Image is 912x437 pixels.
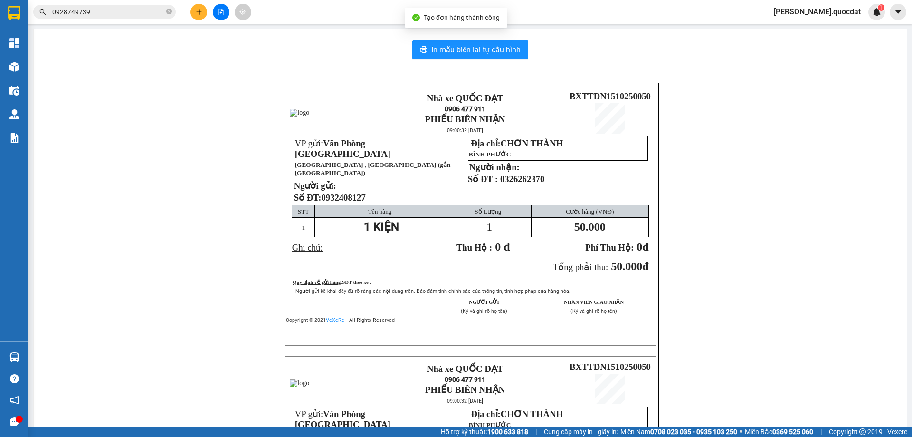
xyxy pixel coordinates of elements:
span: Miền Bắc [745,427,813,437]
span: question-circle [10,374,19,383]
span: 0932408127 [321,193,365,203]
span: Địa chỉ: [471,409,563,419]
strong: đ [585,241,648,253]
span: Địa chỉ: [471,138,563,148]
img: solution-icon [9,133,19,143]
span: 1 [486,221,492,233]
button: printerIn mẫu biên lai tự cấu hình [412,40,528,59]
span: message [10,417,19,426]
strong: NGƯỜI GỬI [469,300,499,305]
span: BÌNH PHƯỚC [469,421,511,428]
span: : [341,280,371,285]
span: 1 [302,224,305,231]
img: logo [290,109,309,117]
span: Cung cấp máy in - giấy in: [544,427,618,437]
strong: Số ĐT : [468,174,498,184]
span: BXTTDN1510250050 [101,64,182,74]
span: VP gửi: [295,409,390,429]
span: file-add [218,9,224,15]
span: search [39,9,46,15]
span: (Ký và ghi rõ họ tên) [570,308,617,314]
span: close-circle [166,8,172,17]
span: Hỗ trợ kỹ thuật: [441,427,528,437]
span: BÌNH PHƯỚC [469,151,511,158]
strong: SĐT theo xe : [342,280,371,285]
span: 1 [879,4,883,11]
span: Tạo đơn hàng thành công [424,14,500,21]
img: icon-new-feature [873,8,881,16]
span: In mẫu biên lai tự cấu hình [431,44,521,56]
strong: Nhà xe QUỐC ĐẠT [427,93,503,103]
span: Quy định về gửi hàng [293,280,341,285]
input: Tìm tên, số ĐT hoặc mã đơn [52,7,164,17]
sup: 1 [878,4,884,11]
span: [GEOGRAPHIC_DATA] , [GEOGRAPHIC_DATA] (gần [GEOGRAPHIC_DATA]) [295,161,451,176]
span: Ghi chú: [292,243,323,252]
img: warehouse-icon [9,86,19,96]
img: dashboard-icon [9,38,19,48]
strong: Người nhận: [469,162,520,172]
button: plus [190,4,207,20]
strong: Người gửi: [294,181,336,191]
button: aim [235,4,251,20]
span: Miền Nam [620,427,737,437]
span: Văn Phòng [GEOGRAPHIC_DATA] [295,138,390,159]
img: logo-vxr [8,6,20,20]
a: VeXeRe [326,317,344,323]
strong: PHIẾU BIÊN NHẬN [72,61,100,92]
span: Tổng phải thu: [553,262,608,272]
span: [PERSON_NAME].quocdat [766,6,868,18]
span: 0906 477 911 [72,41,99,59]
strong: Nhà xe QUỐC ĐẠT [427,364,503,374]
strong: PHIẾU BIÊN NHẬN [425,385,505,395]
img: warehouse-icon [9,62,19,72]
span: Copyright © 2021 – All Rights Reserved [286,317,395,323]
span: Tên hàng [368,208,392,215]
strong: 0708 023 035 - 0935 103 250 [650,428,737,436]
span: 0906 477 911 [445,376,485,383]
img: warehouse-icon [9,109,19,119]
span: 50.000 [611,260,642,272]
span: Phí Thu Hộ: [585,243,634,252]
span: Số Lượng [475,208,501,215]
span: check-circle [412,14,420,21]
span: Văn Phòng [GEOGRAPHIC_DATA] [295,409,390,429]
span: 1 KIỆN [364,220,399,233]
span: ⚪️ [740,430,742,434]
img: logo [4,41,71,74]
span: 0 [636,241,642,253]
span: copyright [859,428,866,435]
span: Cước hàng (VNĐ) [566,208,614,215]
span: CHƠN THÀNH [501,409,563,419]
span: CHƠN THÀNH [501,138,563,148]
strong: Số ĐT: [294,193,366,203]
span: caret-down [894,8,902,16]
span: 50.000 [574,221,606,233]
span: | [820,427,822,437]
span: aim [239,9,246,15]
span: close-circle [166,9,172,14]
span: 09:00:32 [DATE] [447,398,483,404]
strong: NHÂN VIÊN GIAO NHẬN [564,300,624,305]
span: | [535,427,537,437]
span: BXTTDN1510250050 [570,362,651,372]
span: BXTTDN1510250050 [570,91,651,101]
strong: 0369 525 060 [772,428,813,436]
span: 0906 477 911 [445,105,485,113]
span: 0326262370 [500,174,544,184]
button: file-add [213,4,229,20]
span: printer [420,46,427,55]
span: - Người gửi kê khai đầy đủ rõ ràng các nội dung trên. Bảo đảm tính chính xác của thông tin, tính ... [293,288,570,294]
span: VP gửi: [295,138,390,159]
strong: Nhà xe QUỐC ĐẠT [72,9,99,39]
span: notification [10,396,19,405]
span: (Ký và ghi rõ họ tên) [461,308,507,314]
span: 09:00:32 [DATE] [447,127,483,134]
img: logo [290,379,309,387]
img: warehouse-icon [9,352,19,362]
button: caret-down [890,4,906,20]
span: Thu Hộ : [456,243,492,252]
span: 0 đ [495,241,510,253]
span: plus [196,9,202,15]
span: STT [298,208,309,215]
